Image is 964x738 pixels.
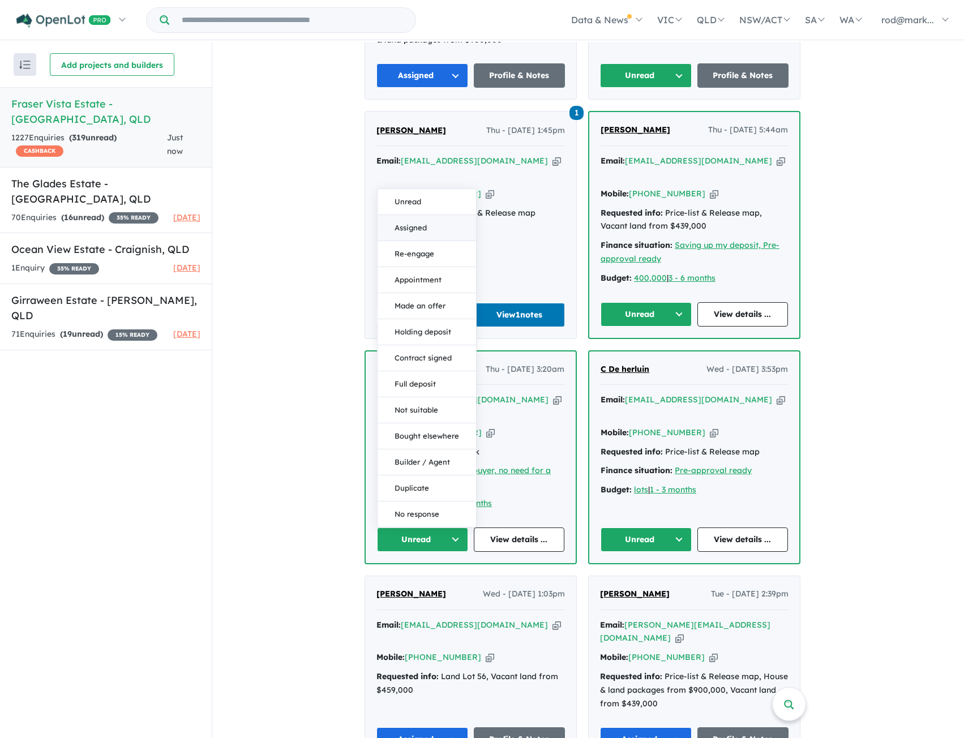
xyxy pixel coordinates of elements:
[569,104,584,119] a: 1
[710,427,718,439] button: Copy
[376,652,405,662] strong: Mobile:
[711,587,789,601] span: Tue - [DATE] 2:39pm
[881,14,934,25] span: rod@mark...
[675,465,752,475] a: Pre-approval ready
[600,620,624,630] strong: Email:
[601,123,670,137] a: [PERSON_NAME]
[552,155,561,167] button: Copy
[378,501,476,527] button: No response
[601,447,663,457] strong: Requested info:
[376,587,446,601] a: [PERSON_NAME]
[669,273,715,283] a: 3 - 6 months
[401,620,548,630] a: [EMAIL_ADDRESS][DOMAIN_NAME]
[109,212,158,224] span: 35 % READY
[697,302,789,327] a: View details ...
[378,241,476,267] button: Re-engage
[19,61,31,69] img: sort.svg
[629,188,705,199] a: [PHONE_NUMBER]
[11,96,200,127] h5: Fraser Vista Estate - [GEOGRAPHIC_DATA] , QLD
[376,671,439,681] strong: Requested info:
[60,329,103,339] strong: ( unread)
[108,329,157,341] span: 15 % READY
[601,125,670,135] span: [PERSON_NAME]
[634,484,648,495] a: lots
[601,484,632,495] strong: Budget:
[601,188,629,199] strong: Mobile:
[601,427,629,437] strong: Mobile:
[474,527,565,552] a: View details ...
[61,212,104,222] strong: ( unread)
[63,329,72,339] span: 19
[376,207,565,220] div: Price-list & Release map
[486,363,564,376] span: Thu - [DATE] 3:20am
[401,156,548,166] a: [EMAIL_ADDRESS][DOMAIN_NAME]
[172,8,413,32] input: Try estate name, suburb, builder or developer
[650,484,696,495] a: 1 - 3 months
[601,273,632,283] strong: Budget:
[601,465,672,475] strong: Finance situation:
[600,589,670,599] span: [PERSON_NAME]
[600,671,662,681] strong: Requested info:
[552,619,561,631] button: Copy
[697,527,789,552] a: View details ...
[378,319,476,345] button: Holding deposit
[11,211,158,225] div: 70 Enquir ies
[405,652,481,662] a: [PHONE_NUMBER]
[378,189,476,215] button: Unread
[376,670,565,697] div: Land Lot 56, Vacant land from $459,000
[376,125,446,135] span: [PERSON_NAME]
[11,242,200,257] h5: Ocean View Estate - Craignish , QLD
[777,394,785,406] button: Copy
[11,131,167,158] div: 1227 Enquir ies
[376,156,401,166] strong: Email:
[378,397,476,423] button: Not suitable
[708,123,788,137] span: Thu - [DATE] 5:44am
[72,132,85,143] span: 319
[376,188,405,199] strong: Mobile:
[601,208,663,218] strong: Requested info:
[49,263,99,274] span: 35 % READY
[378,371,476,397] button: Full deposit
[600,587,670,601] a: [PERSON_NAME]
[173,263,200,273] span: [DATE]
[167,132,183,156] span: Just now
[601,240,672,250] strong: Finance situation:
[706,363,788,376] span: Wed - [DATE] 3:53pm
[486,124,565,138] span: Thu - [DATE] 1:45pm
[601,527,692,552] button: Unread
[601,272,788,285] div: |
[569,106,584,120] span: 1
[625,394,772,405] a: [EMAIL_ADDRESS][DOMAIN_NAME]
[777,155,785,167] button: Copy
[625,156,772,166] a: [EMAIL_ADDRESS][DOMAIN_NAME]
[377,188,477,527] div: Unread
[16,145,63,157] span: CASHBACK
[173,329,200,339] span: [DATE]
[601,240,779,264] a: Saving up my deposit, Pre-approval ready
[697,63,789,88] a: Profile & Notes
[378,267,476,293] button: Appointment
[376,589,446,599] span: [PERSON_NAME]
[376,208,439,218] strong: Requested info:
[601,483,788,497] div: |
[600,670,789,710] div: Price-list & Release map, House & land packages from $900,000, Vacant land from $439,000
[69,132,117,143] strong: ( unread)
[486,427,495,439] button: Copy
[378,293,476,319] button: Made an offer
[376,303,468,327] button: Duplicate
[483,587,565,601] span: Wed - [DATE] 1:03pm
[11,328,157,341] div: 71 Enquir ies
[675,632,684,644] button: Copy
[601,445,788,459] div: Price-list & Release map
[486,188,494,200] button: Copy
[601,156,625,166] strong: Email:
[378,215,476,241] button: Assigned
[16,14,111,28] img: Openlot PRO Logo White
[601,302,692,327] button: Unread
[600,652,628,662] strong: Mobile:
[376,124,446,138] a: [PERSON_NAME]
[709,651,718,663] button: Copy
